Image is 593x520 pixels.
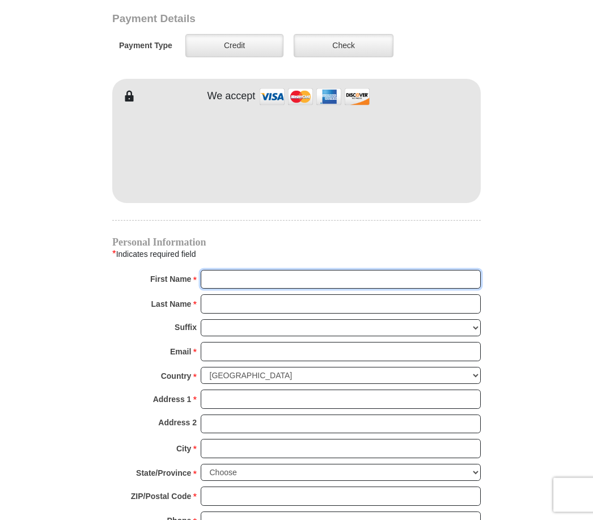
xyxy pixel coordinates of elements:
[161,369,192,384] strong: Country
[112,13,401,26] h3: Payment Details
[258,85,371,109] img: credit cards accepted
[175,320,197,336] strong: Suffix
[185,35,283,58] label: Credit
[207,91,256,103] h4: We accept
[158,415,197,431] strong: Address 2
[112,238,481,247] h4: Personal Information
[151,297,192,312] strong: Last Name
[119,41,172,51] h5: Payment Type
[153,392,192,408] strong: Address 1
[136,466,191,481] strong: State/Province
[112,247,481,262] div: Indicates required field
[170,344,191,360] strong: Email
[131,489,192,505] strong: ZIP/Postal Code
[150,272,191,288] strong: First Name
[294,35,393,58] label: Check
[176,441,191,457] strong: City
